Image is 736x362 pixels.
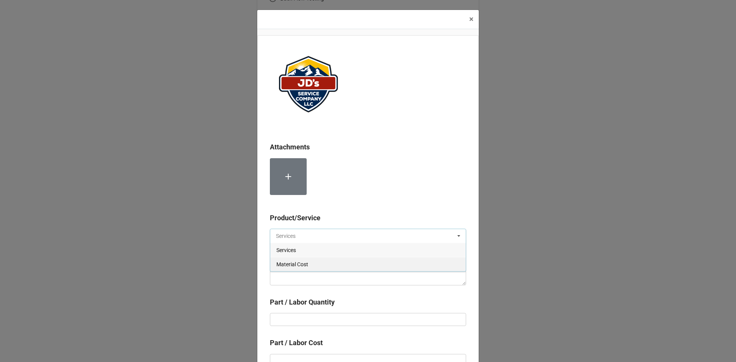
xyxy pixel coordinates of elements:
[276,247,296,253] span: Services
[270,297,335,308] label: Part / Labor Quantity
[276,261,308,267] span: Material Cost
[270,213,320,223] label: Product/Service
[270,337,323,348] label: Part / Labor Cost
[270,142,310,152] label: Attachments
[469,15,473,24] span: ×
[270,48,347,121] img: ePqffAuANl%2FJDServiceCoLogo_website.png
